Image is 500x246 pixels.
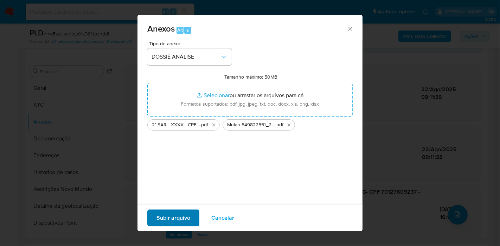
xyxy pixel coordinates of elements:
span: Anexos [147,22,175,35]
button: Subir arquivo [147,210,199,226]
span: 2° SAR - XXXX - CPF 70127609237 - [PERSON_NAME] SACRAMENTO [PERSON_NAME] [152,121,200,128]
label: Tamanho máximo: 50MB [225,74,278,80]
span: a [186,27,189,33]
ul: Arquivos selecionados [147,117,353,131]
span: .pdf [200,121,208,128]
button: Excluir 2° SAR - XXXX - CPF 70127609237 - TONY ANDERSON SACRAMENTO BARBOSA.pdf [210,121,218,129]
button: Excluir Mulan 549822551_2025_08_22_07_43_10.pdf [285,121,293,129]
button: Fechar [347,25,353,32]
span: DOSSIÊ ANÁLISE [152,53,220,60]
button: Cancelar [202,210,243,226]
span: Tipo de anexo [149,41,233,46]
span: Alt [177,27,183,33]
span: Mulan 549822551_2025_08_22_07_43_10 [227,121,275,128]
button: DOSSIÊ ANÁLISE [147,48,232,65]
span: Cancelar [211,210,234,226]
span: Subir arquivo [156,210,190,226]
span: .pdf [275,121,283,128]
